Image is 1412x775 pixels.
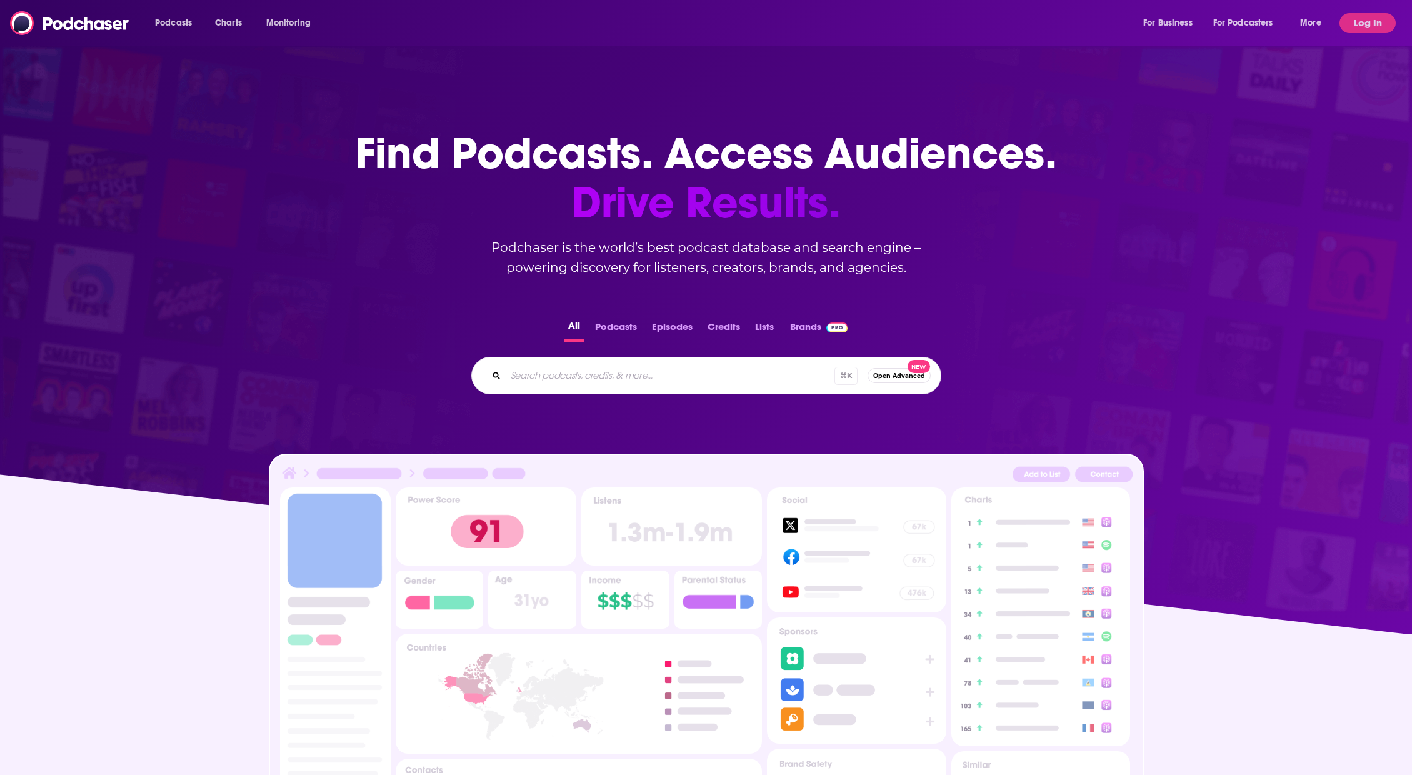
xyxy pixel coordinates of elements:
button: Credits [704,317,744,342]
button: open menu [146,13,208,33]
div: Search podcasts, credits, & more... [471,357,941,394]
span: New [908,360,930,373]
button: Lists [751,317,778,342]
button: open menu [1134,13,1208,33]
img: Podcast Insights Charts [951,487,1130,746]
span: Charts [215,14,242,32]
span: Drive Results. [355,178,1057,227]
span: Open Advanced [873,372,925,379]
span: ⌘ K [834,367,858,385]
img: Podcast Insights Header [280,465,1133,487]
span: More [1300,14,1321,32]
span: Monitoring [266,14,311,32]
span: For Podcasters [1213,14,1273,32]
img: Podchaser - Follow, Share and Rate Podcasts [10,11,130,35]
img: Podcast Insights Parental Status [674,571,763,629]
img: Podcast Insights Listens [581,487,762,566]
a: BrandsPodchaser Pro [790,317,848,342]
button: Episodes [648,317,696,342]
img: Podcast Sponsors [767,617,946,744]
img: Podcast Socials [767,487,946,612]
img: Podcast Insights Income [581,571,669,629]
img: Podchaser Pro [826,322,848,332]
button: open menu [1205,13,1291,33]
input: Search podcasts, credits, & more... [506,366,834,386]
img: Podcast Insights Power score [396,487,576,566]
button: Open AdvancedNew [868,368,931,383]
img: Podcast Insights Countries [396,634,763,753]
a: Charts [207,13,249,33]
button: open menu [1291,13,1337,33]
img: Podcast Insights Age [488,571,576,629]
button: open menu [258,13,327,33]
button: All [564,317,584,342]
h1: Find Podcasts. Access Audiences. [355,129,1057,227]
button: Log In [1339,13,1396,33]
span: Podcasts [155,14,192,32]
img: Podcast Insights Gender [396,571,484,629]
button: Podcasts [591,317,641,342]
span: For Business [1143,14,1193,32]
h2: Podchaser is the world’s best podcast database and search engine – powering discovery for listene... [456,237,956,277]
